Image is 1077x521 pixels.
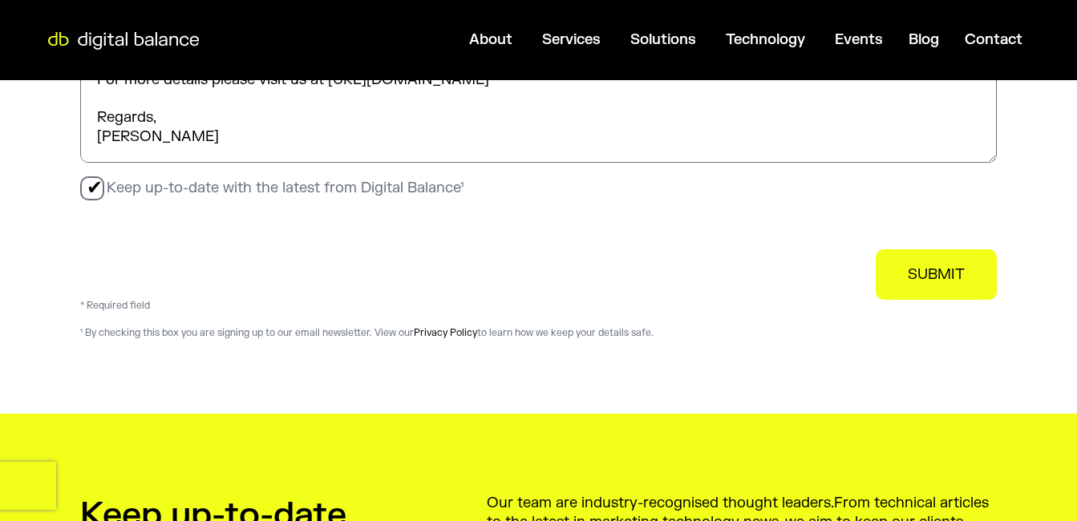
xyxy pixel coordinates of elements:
[965,30,1022,49] a: Contact
[209,24,1035,55] div: Menu Toggle
[908,265,965,284] span: SUBMIT
[414,326,477,339] a: Privacy Policy
[542,30,601,49] a: Services
[80,300,997,313] p: * Required field
[80,179,464,197] label: Keep up-to-date with the latest from Digital Balance¹
[80,213,741,232] span: * Required field. By submitting this form, you agree to be contacted by Digital Balance and Domo.
[469,30,512,49] a: About
[835,30,883,49] a: Events
[909,30,939,49] a: Blog
[80,327,997,340] p: ¹ By checking this box you are signing up to our email newsletter. View our to learn how we keep ...
[487,494,834,512] span: Our team are industry-recognised thought leaders.
[876,249,997,300] button: SUBMIT
[726,30,805,49] a: Technology
[40,32,207,50] img: Digital Balance logo
[209,24,1035,55] nav: Menu
[630,30,696,49] a: Solutions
